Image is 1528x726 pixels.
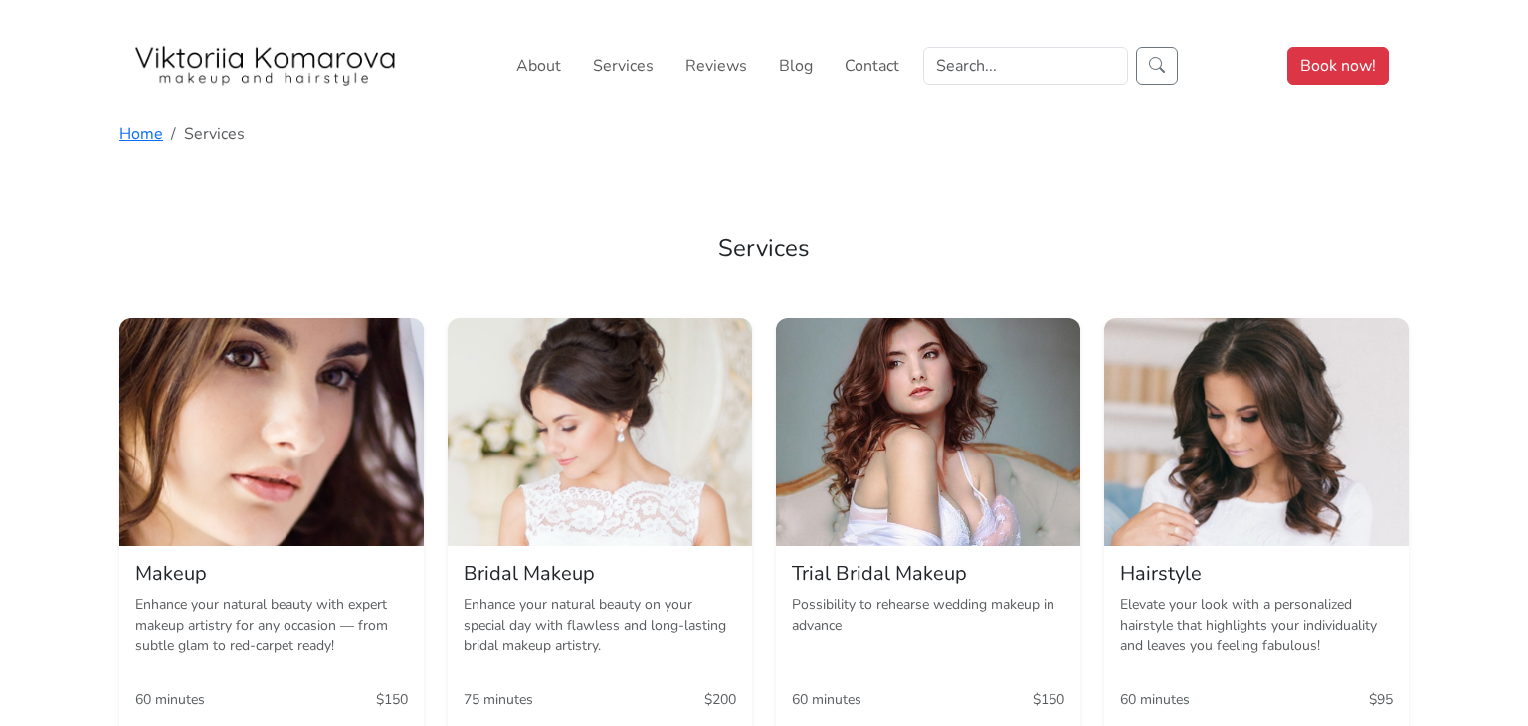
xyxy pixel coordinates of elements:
h5: Bridal Makeup [464,562,736,586]
h5: Trial Bridal Makeup [792,562,1064,586]
nav: breadcrumb [119,122,1409,146]
a: Blog [771,46,821,86]
p: Elevate your look with a personalized hairstyle that highlights your individuality and leaves you... [1120,594,1393,673]
input: Search [923,47,1128,85]
img: Bridal Makeup in San Diego [448,318,752,547]
p: Enhance your natural beauty with expert makeup artistry for any occasion — from subtle glam to re... [135,594,408,673]
span: 75 minutes [464,689,533,710]
li: Services [163,122,245,146]
a: About [508,46,569,86]
span: 60 minutes [135,689,205,710]
h5: Makeup [135,562,408,586]
img: Makeup in San Diego [119,318,424,547]
img: Hairstyle in San Diego [1104,318,1409,547]
img: Trial Bridal Makeup in San Diego [776,318,1080,547]
p: Possibility to rehearse wedding makeup in advance [792,594,1064,673]
h2: Services [119,186,1409,310]
a: Reviews [677,46,755,86]
a: Book now! [1287,47,1389,85]
span: $200 [704,689,736,710]
span: 60 minutes [1120,689,1190,710]
span: $150 [1033,689,1064,710]
a: Services [585,46,662,86]
a: Home [119,123,163,145]
span: $150 [376,689,408,710]
p: Enhance your natural beauty on your special day with flawless and long-lasting bridal makeup arti... [464,594,736,673]
img: San Diego Makeup Artist Viktoriia Komarova [131,46,400,86]
a: Contact [837,46,907,86]
span: 60 minutes [792,689,861,710]
h5: Hairstyle [1120,562,1393,586]
span: $95 [1369,689,1393,710]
